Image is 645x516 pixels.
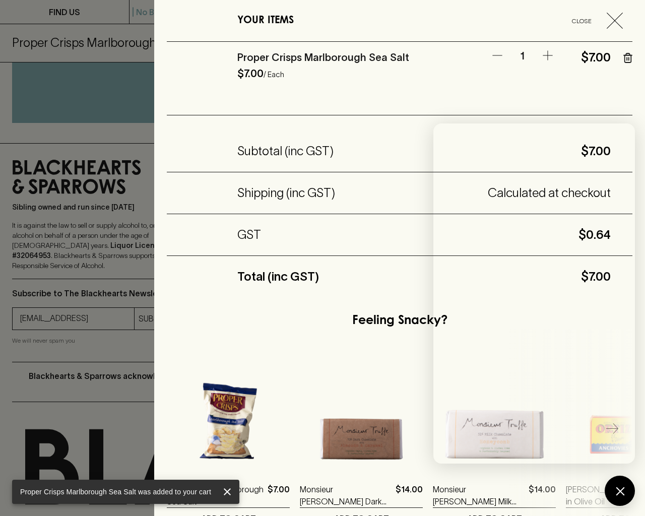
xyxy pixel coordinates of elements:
img: Proper Crisps Marlborough Sea Salt [167,49,225,107]
div: Proper Crisps Marlborough Sea Salt was added to your cart [20,483,211,501]
a: Proper Crisps Marlborough Sea Salt [237,52,409,63]
h6: YOUR ITEMS [237,13,294,29]
p: $14.00 [396,483,423,507]
p: / Each [264,70,284,79]
p: $14.00 [529,483,556,507]
button: Close [561,13,631,29]
h5: $7.00 [334,143,611,159]
h5: $7.00 [570,49,611,66]
h5: $7.00 [319,269,611,285]
a: Monsieur [PERSON_NAME] Milk Chocolate With Honeycomb Bar [433,483,525,507]
p: 1 [507,49,538,63]
h5: $0.64 [261,227,611,243]
a: Monsieur [PERSON_NAME] Dark Chocolate with Almonds & Caramel [300,483,392,507]
img: Monsieur Truffe Dark Chocolate with Almonds & Caramel [300,351,423,474]
h6: $7.00 [237,68,264,79]
h5: Subtotal (inc GST) [237,143,334,159]
span: Close [561,16,603,26]
h5: Calculated at checkout [335,185,611,201]
img: Monsieur Truffe Milk Chocolate With Honeycomb Bar [433,351,556,474]
p: $7.00 [268,483,290,507]
button: close [219,484,235,500]
h5: Shipping (inc GST) [237,185,335,201]
h5: Feeling Snacky? [352,313,447,329]
h5: Total (inc GST) [237,269,319,285]
img: Proper Crisps Marlborough Sea Salt [167,351,290,474]
h5: GST [237,227,261,243]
